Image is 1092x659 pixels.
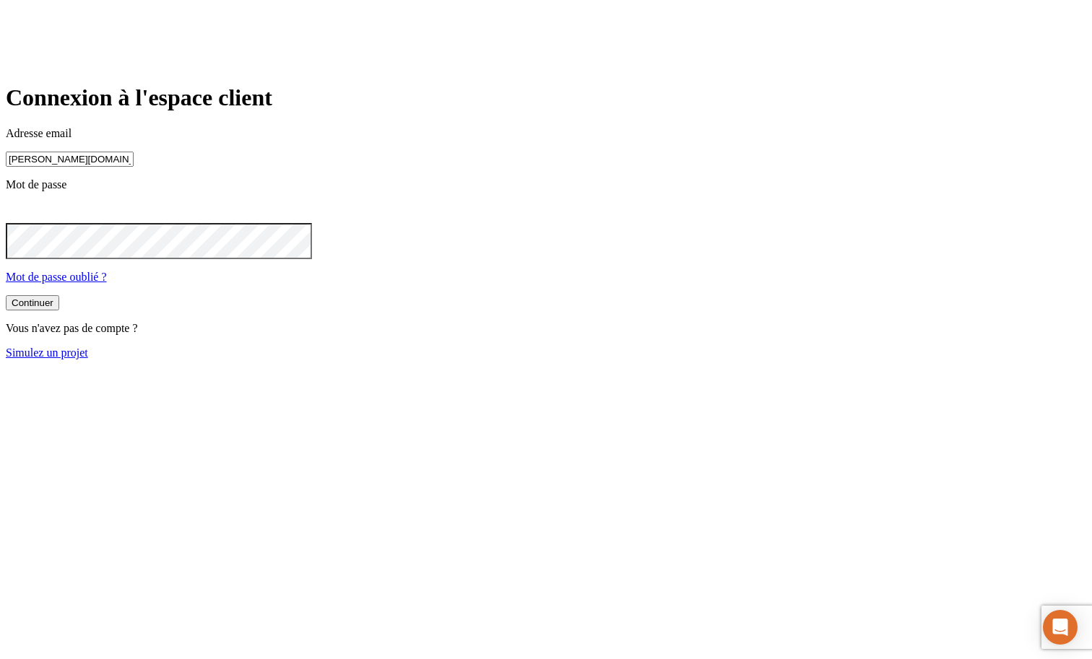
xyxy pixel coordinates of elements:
div: Open Intercom Messenger [1043,610,1078,645]
button: Continuer [6,295,59,310]
div: Continuer [12,297,53,308]
p: Vous n'avez pas de compte ? [6,322,1086,335]
p: Adresse email [6,127,1086,140]
h1: Connexion à l'espace client [6,84,1086,111]
a: Mot de passe oublié ? [6,271,107,283]
p: Mot de passe [6,178,1086,191]
a: Simulez un projet [6,346,88,359]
